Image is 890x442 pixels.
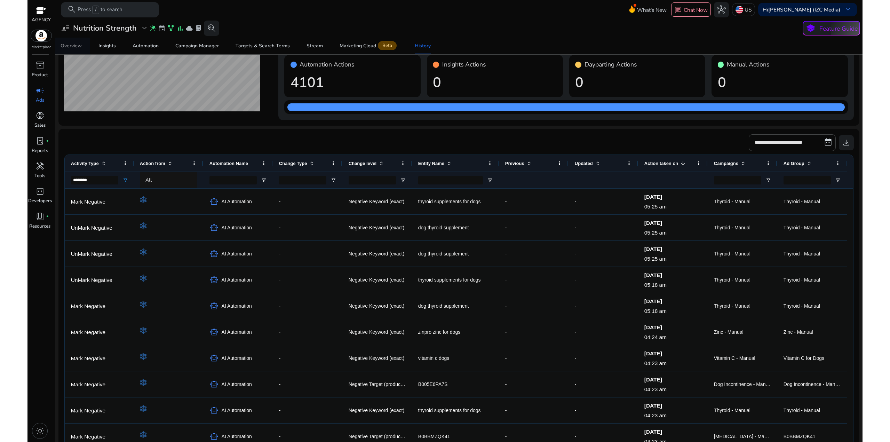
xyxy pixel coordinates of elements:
span: download [842,138,851,147]
button: Open Filter Menu [331,177,336,183]
span: cloud [185,24,193,32]
span: chat [674,6,682,14]
img: rule-automation.svg [140,327,147,334]
span: Negative Keyword (exact) [349,277,404,283]
button: hub [714,2,729,17]
span: handyman [35,161,45,171]
span: Thyroid - Manual [714,408,750,413]
span: AI Automation [222,377,252,392]
span: donut_small [35,111,45,120]
span: Beta [378,41,397,50]
img: rule-automation.svg [140,301,147,308]
span: Change Type [279,161,307,166]
span: [MEDICAL_DATA] - Manual Products [714,434,794,439]
span: smart_toy [209,301,218,310]
span: - [505,329,507,335]
img: rule-automation.svg [140,405,147,412]
img: amazon.svg [31,30,52,41]
button: Open Filter Menu [765,177,771,183]
a: code_blocksDevelopers [27,185,52,210]
span: AI Automation [222,195,252,209]
div: Overview [61,44,82,48]
div: History [415,44,431,48]
span: B005E6PA7S [418,381,448,387]
span: - [505,408,507,413]
span: Thyroid - Manual [714,251,750,256]
a: handymanTools [27,160,52,185]
img: rule-automation.svg [140,248,147,255]
span: Automation Name [209,161,248,166]
input: Automation Name Filter Input [209,176,257,184]
p: Mark Negative [71,403,128,418]
h3: Nutrition Strength [73,24,137,33]
span: - [575,277,577,283]
span: AI Automation [222,351,252,365]
p: Chat Now [684,6,708,14]
p: 05:18 am [644,308,701,315]
p: 05:25 am [644,229,701,236]
span: search_insights [207,24,216,33]
span: lab_profile [195,24,202,32]
span: Activity Type [71,161,99,166]
p: 05:25 am [644,255,701,262]
img: rule-automation.svg [140,222,147,229]
p: Mark Negative [71,351,128,365]
button: download [839,135,854,150]
p: UnMark Negative [71,221,128,235]
span: smart_toy [209,275,218,284]
h4: Dayparting Actions [585,61,637,68]
span: - [279,329,281,335]
p: [DATE] [644,220,701,227]
button: Open Filter Menu [261,177,267,183]
img: rule-automation.svg [140,196,147,203]
p: [DATE] [644,376,701,383]
button: Open Filter Menu [400,177,406,183]
span: Thyroid - Manual [784,251,820,256]
a: donut_smallSales [27,110,52,135]
span: fiber_manual_record [46,215,49,218]
span: Updated [575,161,593,166]
span: - [279,199,281,204]
span: AI Automation [222,403,252,418]
span: - [575,225,577,230]
input: Change level Filter Input [349,176,396,184]
p: Product [32,72,48,79]
span: - [575,434,577,439]
span: AI Automation [222,221,252,235]
p: Tools [34,173,45,180]
button: Open Filter Menu [487,177,493,183]
span: AI Automation [222,325,252,339]
h1: 4101 [291,74,414,91]
span: user_attributes [61,24,70,33]
span: Ad Group [784,161,804,166]
p: [DATE] [644,272,701,279]
img: rule-automation.svg [140,353,147,360]
span: smart_toy [209,249,218,258]
h4: Insights Actions [442,61,486,68]
p: Ads [36,97,44,104]
span: thyroid supplements for dogs [418,408,481,413]
h1: 0 [433,74,557,91]
p: [DATE] [644,428,701,435]
p: [DATE] [644,298,701,305]
p: US [745,3,752,16]
span: code_blocks [35,187,45,196]
span: bar_chart [176,24,184,32]
span: Thyroid - Manual [784,303,820,309]
p: 05:25 am [644,203,701,210]
span: Action taken on [644,161,678,166]
span: thyroid supplements for dogs [418,199,481,204]
button: Open Filter Menu [835,177,841,183]
p: Mark Negative [71,195,128,209]
span: smart_toy [209,406,218,415]
span: zinpro zinc for dogs [418,329,460,335]
span: - [575,355,577,361]
span: - [505,251,507,256]
span: What's New [637,4,667,16]
span: Negative Keyword (exact) [349,303,404,309]
span: dog thyroid supplement [418,225,469,230]
span: Vitamin C - Manual [714,355,755,361]
p: Sales [34,122,46,129]
span: B0BBMZQK41 [784,434,816,439]
span: - [505,225,507,230]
